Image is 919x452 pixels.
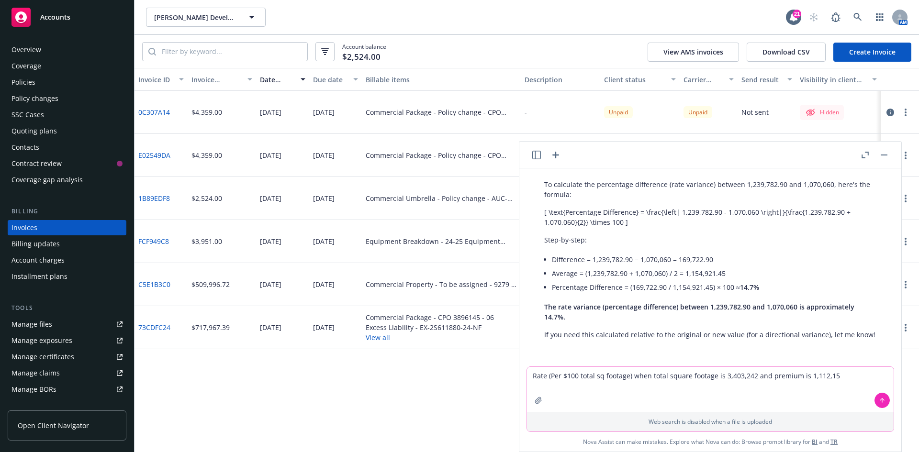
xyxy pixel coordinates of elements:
div: 21 [793,10,801,18]
a: Search [848,8,867,27]
div: Manage BORs [11,382,56,397]
div: Account charges [11,253,65,268]
a: 73CDFC24 [138,322,170,332]
div: Not sent [741,107,769,117]
span: [PERSON_NAME] Development Company LLC [154,12,237,22]
div: Manage files [11,317,52,332]
div: Unpaid [604,106,633,118]
div: Invoice amount [191,75,242,85]
div: [DATE] [260,150,281,160]
div: Billing [8,207,126,216]
input: Filter by keyword... [156,43,307,61]
button: Send result [738,68,796,91]
a: 1B89EDF8 [138,193,170,203]
div: Manage certificates [11,349,74,364]
div: [DATE] [260,322,281,332]
div: Policies [11,75,35,90]
div: Billing updates [11,236,60,252]
div: Visibility in client dash [800,75,866,85]
div: Billable items [366,75,517,85]
a: E02549DA [138,150,170,160]
svg: Search [148,48,156,55]
li: Percentage Difference = (169,722.90 / 1,154,921.45) × 100 ≈ [552,280,876,294]
div: Due date [313,75,348,85]
div: Policy changes [11,91,58,106]
div: [DATE] [260,279,281,289]
a: Manage exposures [8,333,126,348]
p: [ \text{Percentage Difference} = \frac{\left| 1,239,782.90 - 1,070,060 \right|}{\frac{1,239,782.9... [544,207,876,227]
a: TR [830,438,838,446]
div: Send result [741,75,782,85]
div: $3,951.00 [191,236,222,246]
button: Carrier status [680,68,738,91]
button: View AMS invoices [648,43,739,62]
a: Contacts [8,140,126,155]
a: Manage certificates [8,349,126,364]
div: Equipment Breakdown - 24-25 Equipment Breakdown - YB2-L9L-479103-014 [366,236,517,246]
div: Commercial Property - To be assigned - 9279 - [PERSON_NAME] Development Company LLC - [DATE] 1727... [366,279,517,289]
div: Quoting plans [11,123,57,139]
a: BI [812,438,818,446]
p: Step-by-step: [544,235,876,245]
div: [DATE] [313,107,335,117]
button: Billable items [362,68,521,91]
button: Invoice amount [188,68,257,91]
button: Visibility in client dash [796,68,881,91]
div: Manage exposures [11,333,72,348]
textarea: Rate (Per $100 total sq footage) when total square footage is 3,403,242 and premium is 1,112,15 [527,367,894,412]
a: Start snowing [804,8,823,27]
span: Accounts [40,13,70,21]
div: $509,996.72 [191,279,230,289]
span: 14.7% [740,283,759,292]
div: Contacts [11,140,39,155]
a: Switch app [870,8,889,27]
a: 0C307A14 [138,107,170,117]
div: Manage claims [11,365,60,381]
div: $4,359.00 [191,107,222,117]
div: [DATE] [313,279,335,289]
button: View all [366,332,494,342]
div: Date issued [260,75,295,85]
a: Coverage [8,58,126,74]
span: The rate variance (percentage difference) between 1,239,782.90 and 1,070,060 is approximately 14.7%. [544,302,854,321]
a: Contract review [8,156,126,171]
button: Description [521,68,600,91]
div: Hidden [805,107,839,118]
div: Commercial Package - Policy change - CPO 3896145 - 06 [366,150,517,160]
a: Account charges [8,253,126,268]
a: Manage claims [8,365,126,381]
p: If you need this calculated relative to the original or new value (for a directional variance), l... [544,330,876,340]
span: Open Client Navigator [18,420,89,430]
a: Create Invoice [833,43,911,62]
div: [DATE] [313,236,335,246]
div: Client status [604,75,665,85]
div: $2,524.00 [191,193,222,203]
button: Invoice ID [134,68,188,91]
div: Coverage gap analysis [11,172,83,187]
a: Summary of insurance [8,398,126,413]
a: Quoting plans [8,123,126,139]
a: Overview [8,42,126,57]
p: To calculate the percentage difference (rate variance) between 1,239,782.90 and 1,070,060, here's... [544,179,876,199]
div: Invoice ID [138,75,173,85]
a: Coverage gap analysis [8,172,126,187]
span: Nova Assist can make mistakes. Explore what Nova can do: Browse prompt library for and [523,432,897,452]
div: Summary of insurance [11,398,84,413]
div: Description [525,75,596,85]
a: Policies [8,75,126,90]
p: Web search is disabled when a file is uploaded [533,418,888,426]
div: Contract review [11,156,62,171]
a: C5E1B3C0 [138,279,170,289]
div: Unpaid [684,106,712,118]
div: Commercial Package - CPO 3896145 - 06 [366,312,494,322]
div: [DATE] [313,150,335,160]
a: Report a Bug [826,8,845,27]
div: [DATE] [260,107,281,117]
li: Difference = 1,239,782.90 − 1,070,060 = 169,722.90 [552,253,876,266]
div: Invoices [11,220,37,235]
div: $717,967.39 [191,322,230,332]
div: Installment plans [11,269,67,284]
a: Manage files [8,317,126,332]
button: Download CSV [747,43,826,62]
